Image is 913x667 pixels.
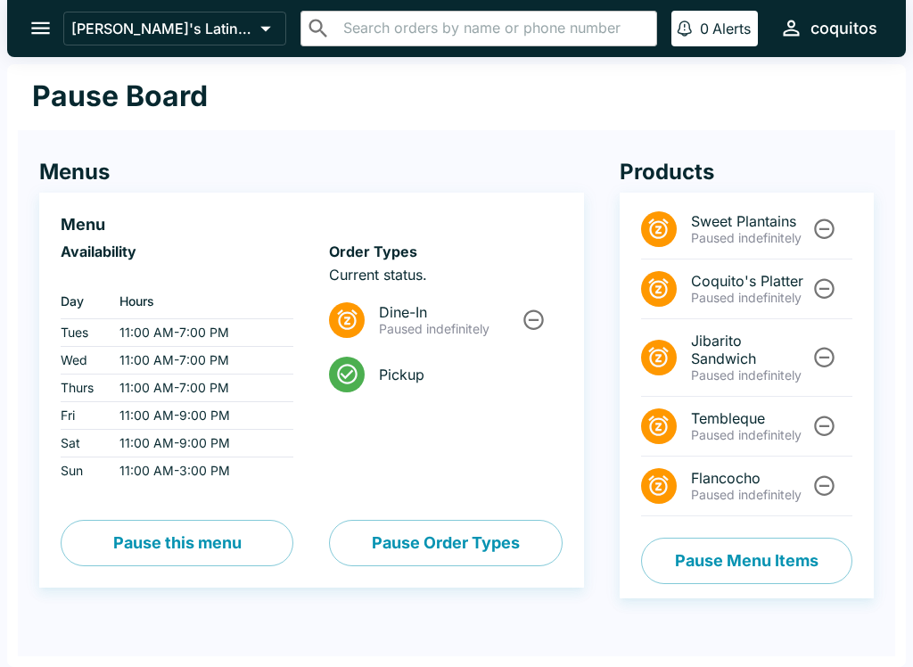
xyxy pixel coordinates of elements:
span: Jibarito Sandwich [691,332,810,367]
td: 11:00 AM - 7:00 PM [105,319,293,347]
button: Unpause [808,212,841,245]
td: Sun [61,457,105,485]
td: 11:00 AM - 7:00 PM [105,375,293,402]
button: Pause Order Types [329,520,562,566]
p: [PERSON_NAME]'s Latin Cuisine [71,20,253,37]
span: Flancocho [691,469,810,487]
p: Paused indefinitely [691,367,810,383]
p: Paused indefinitely [691,427,810,443]
button: Pause this menu [61,520,293,566]
td: 11:00 AM - 3:00 PM [105,457,293,485]
button: Unpause [517,303,550,336]
button: [PERSON_NAME]'s Latin Cuisine [63,12,286,45]
span: Sweet Plantains [691,212,810,230]
span: Dine-In [379,303,519,321]
h6: Order Types [329,243,562,260]
button: Unpause [808,341,841,374]
p: Paused indefinitely [691,290,810,306]
h1: Pause Board [32,78,208,114]
button: coquitos [772,9,884,47]
span: Coquito's Platter [691,272,810,290]
td: Wed [61,347,105,375]
p: Current status. [329,266,562,284]
th: Day [61,284,105,319]
td: Tues [61,319,105,347]
p: Paused indefinitely [691,487,810,503]
p: 0 [700,20,709,37]
th: Hours [105,284,293,319]
input: Search orders by name or phone number [338,16,649,41]
td: Sat [61,430,105,457]
h6: Availability [61,243,293,260]
button: open drawer [18,5,63,51]
h4: Products [620,159,874,185]
button: Pause Menu Items [641,538,852,584]
button: Unpause [808,409,841,442]
td: Thurs [61,375,105,402]
td: 11:00 AM - 9:00 PM [105,402,293,430]
p: Paused indefinitely [691,230,810,246]
td: 11:00 AM - 9:00 PM [105,430,293,457]
h4: Menus [39,159,584,185]
td: Fri [61,402,105,430]
td: 11:00 AM - 7:00 PM [105,347,293,375]
span: Tembleque [691,409,810,427]
span: Pickup [379,366,547,383]
div: coquitos [810,18,877,39]
button: Unpause [808,469,841,502]
p: Paused indefinitely [379,321,519,337]
p: Alerts [712,20,751,37]
p: ‏ [61,266,293,284]
button: Unpause [808,272,841,305]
